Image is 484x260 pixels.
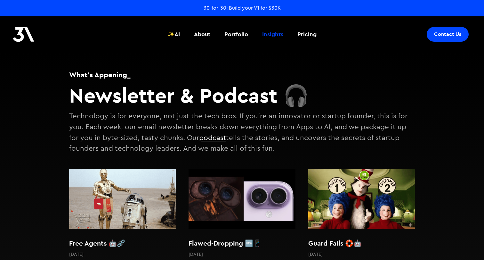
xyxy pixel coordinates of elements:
h2: Free Agents 🤖⛓️‍💥 [69,239,176,248]
a: About [190,22,214,46]
div: ✨AI [167,30,180,38]
div: About [194,30,210,38]
p: [DATE] [308,251,323,258]
h2: Flawed-Dropping 🆕📱 [189,239,295,248]
div: Pricing [297,30,317,38]
p: Technology is for everyone, not just the tech bros. If you're an innovator or startup founder, th... [69,113,407,152]
p: [DATE] [189,251,203,258]
a: Contact Us [427,27,469,42]
a: podcast [199,134,226,141]
h2: Guard Fails 🛟🤖 [308,239,415,248]
a: Guard Fails 🛟🤖 [308,166,415,252]
p: [DATE] [69,251,84,258]
h2: Newsletter & Podcast 🎧 [69,83,415,108]
a: ✨AI [164,22,184,46]
a: Free Agents 🤖⛓️‍💥 [69,166,176,252]
a: Portfolio [221,22,252,46]
a: Pricing [294,22,320,46]
a: 30-for-30: Build your V1 for $30K [204,4,281,12]
a: Flawed-Dropping 🆕📱 [189,166,295,252]
div: Contact Us [434,31,461,38]
h1: What's Appening_ [69,70,415,80]
div: Insights [262,30,283,38]
a: Insights [258,22,287,46]
div: Portfolio [224,30,248,38]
